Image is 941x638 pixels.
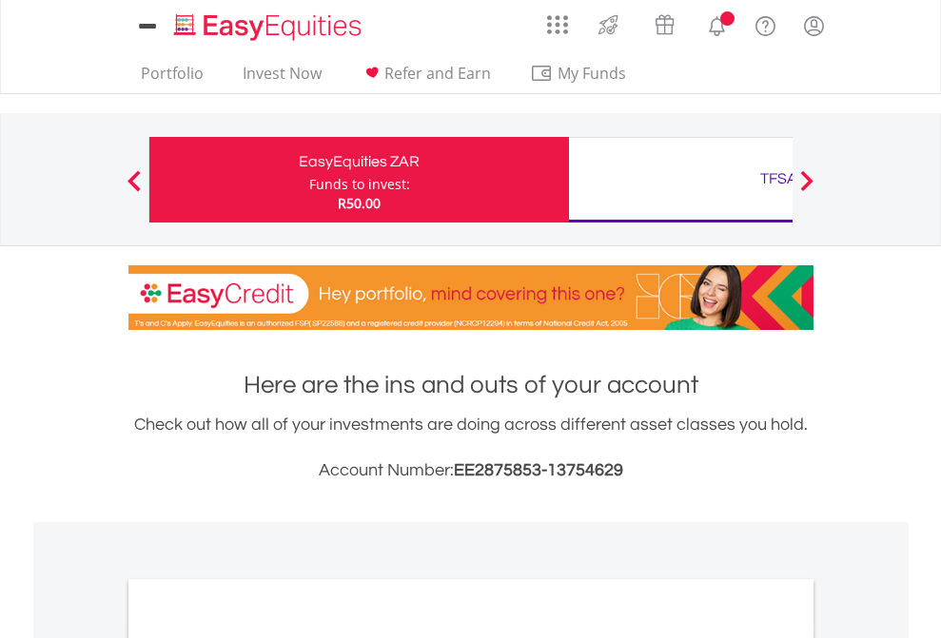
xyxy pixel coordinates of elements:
span: My Funds [530,61,655,86]
a: My Profile [790,5,838,47]
a: AppsGrid [535,5,580,35]
a: Notifications [693,5,741,43]
a: Invest Now [235,64,329,93]
img: vouchers-v2.svg [649,10,680,40]
span: EE2875853-13754629 [454,461,623,479]
a: FAQ's and Support [741,5,790,43]
div: Funds to invest: [309,175,410,194]
img: thrive-v2.svg [593,10,624,40]
a: Refer and Earn [353,64,499,93]
button: Next [788,180,826,199]
span: R50.00 [338,194,381,212]
div: EasyEquities ZAR [161,148,558,175]
img: EasyEquities_Logo.png [170,11,369,43]
img: EasyCredit Promotion Banner [128,265,814,330]
img: grid-menu-icon.svg [547,14,568,35]
h3: Account Number: [128,457,814,484]
a: Home page [167,5,369,43]
button: Previous [115,180,153,199]
h1: Here are the ins and outs of your account [128,368,814,402]
a: Portfolio [133,64,211,93]
span: Refer and Earn [384,63,491,84]
div: Check out how all of your investments are doing across different asset classes you hold. [128,412,814,484]
a: Vouchers [637,5,693,40]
